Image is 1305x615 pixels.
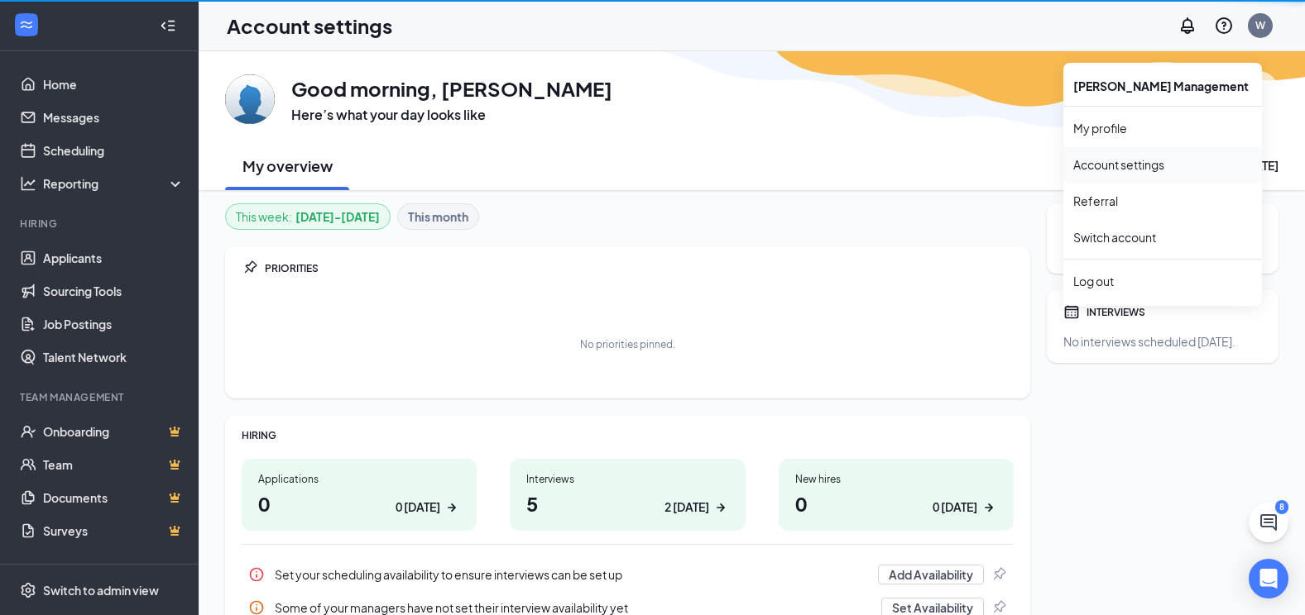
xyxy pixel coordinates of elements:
[779,459,1014,531] a: New hires00 [DATE]ArrowRight
[258,489,460,517] h1: 0
[242,155,333,176] h2: My overview
[1063,303,1080,320] svg: Calendar
[291,106,612,124] h3: Here’s what your day looks like
[43,307,185,341] a: Job Postings
[526,472,728,486] div: Interviews
[43,274,185,307] a: Sourcing Tools
[1249,503,1288,542] button: ChatActive
[43,341,185,374] a: Talent Network
[664,498,709,516] div: 2 [DATE]
[991,566,1007,583] svg: Pin
[43,448,185,481] a: TeamCrown
[444,499,460,516] svg: ArrowRight
[1249,559,1288,598] div: Open Intercom Messenger
[242,428,1014,442] div: HIRING
[20,582,36,598] svg: Settings
[1073,156,1252,173] a: Account settings
[295,207,380,226] b: [DATE] - [DATE]
[1255,18,1265,32] div: W
[242,459,477,531] a: Applications00 [DATE]ArrowRight
[795,472,997,486] div: New hires
[242,558,1014,591] a: InfoSet your scheduling availability to ensure interviews can be set upAdd AvailabilityPin
[227,12,392,40] h1: Account settings
[248,566,265,583] svg: Info
[580,337,675,351] div: No priorities pinned.
[1214,16,1234,36] svg: QuestionInfo
[43,415,185,448] a: OnboardingCrown
[160,17,176,34] svg: Collapse
[43,241,185,274] a: Applicants
[43,582,159,598] div: Switch to admin view
[275,566,868,583] div: Set your scheduling availability to ensure interviews can be set up
[20,175,36,192] svg: Analysis
[242,558,1014,591] div: Set your scheduling availability to ensure interviews can be set up
[712,499,729,516] svg: ArrowRight
[258,472,460,486] div: Applications
[43,514,185,547] a: SurveysCrown
[510,459,745,531] a: Interviews52 [DATE]ArrowRight
[526,489,728,517] h1: 5
[43,101,185,134] a: Messages
[981,499,997,516] svg: ArrowRight
[291,74,612,102] h1: Good morning, [PERSON_NAME]
[396,498,440,516] div: 0 [DATE]
[225,74,275,124] img: William
[1259,512,1279,532] svg: ChatActive
[43,175,185,192] div: Reporting
[43,68,185,101] a: Home
[1063,69,1262,102] div: [PERSON_NAME] Management
[18,17,35,33] svg: WorkstreamLogo
[1275,500,1288,514] div: 8
[1178,16,1197,36] svg: Notifications
[265,261,1014,275] div: PRIORITIES
[933,498,977,516] div: 0 [DATE]
[795,489,997,517] h1: 0
[1073,273,1252,289] div: Log out
[1073,120,1252,136] a: My profile
[1063,333,1262,350] div: No interviews scheduled [DATE].
[878,565,984,584] button: Add Availability
[1073,230,1156,245] a: Switch account
[242,260,258,276] svg: Pin
[43,134,185,167] a: Scheduling
[43,481,185,514] a: DocumentsCrown
[20,217,181,231] div: Hiring
[408,207,468,226] b: This month
[1087,305,1262,319] div: INTERVIEWS
[20,390,181,404] div: Team Management
[1073,193,1252,209] a: Referral
[236,207,380,226] div: This week :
